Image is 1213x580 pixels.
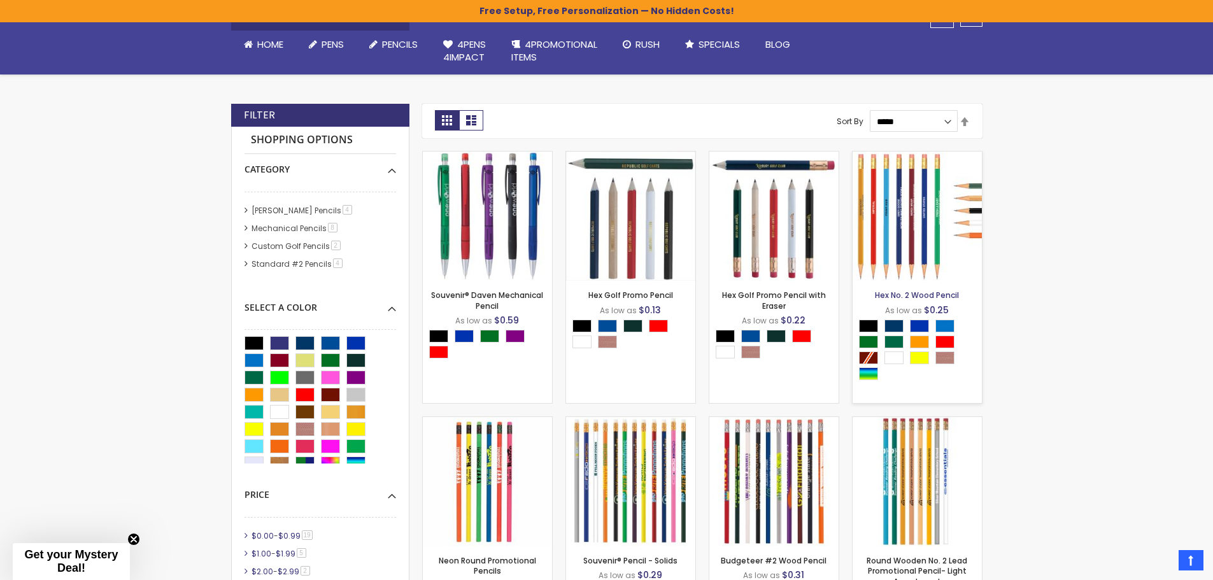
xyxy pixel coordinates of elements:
[423,151,552,162] a: Souvenir® Daven Mechanical Pencil
[430,31,499,72] a: 4Pens4impact
[792,330,811,343] div: Red
[924,304,949,316] span: $0.25
[935,320,954,332] div: Blue Light
[639,304,661,316] span: $0.13
[767,330,786,343] div: Mallard
[435,110,459,131] strong: Grid
[910,351,929,364] div: Yellow
[248,205,357,216] a: [PERSON_NAME] Pencils4
[741,330,760,343] div: Dark Blue
[423,416,552,427] a: Neon Round Promotional Pencils
[423,417,552,546] img: Neon Round Promotional Pencils
[245,154,396,176] div: Category
[598,336,617,348] div: Natural
[248,548,311,559] a: $1.00-$1.995
[439,555,536,576] a: Neon Round Promotional Pencils
[566,417,695,546] img: Souvenir® Pencil - Solids
[566,152,695,281] img: Hex Golf Promo Pencil
[598,320,617,332] div: Dark Blue
[853,152,982,281] img: Hex No. 2 Wood Pencil
[884,351,904,364] div: White
[853,416,982,427] a: Round Wooden No. 2 Lead Promotional Pencil- Light Assortment
[583,555,677,566] a: Souvenir® Pencil - Solids
[296,31,357,59] a: Pens
[781,314,805,327] span: $0.22
[859,367,878,380] div: Assorted
[753,31,803,59] a: Blog
[297,548,306,558] span: 5
[278,566,299,577] span: $2.99
[302,530,313,540] span: 19
[423,152,552,281] img: Souvenir® Daven Mechanical Pencil
[248,258,347,269] a: Standard #2 Pencils4
[343,205,352,215] span: 4
[623,320,642,332] div: Mallard
[328,223,337,232] span: 8
[127,533,140,546] button: Close teaser
[499,31,610,72] a: 4PROMOTIONALITEMS
[742,315,779,326] span: As low as
[276,548,295,559] span: $1.99
[301,566,310,576] span: 2
[721,555,826,566] a: Budgeteer #2 Wood Pencil
[716,330,839,362] div: Select A Color
[765,38,790,51] span: Blog
[382,38,418,51] span: Pencils
[455,315,492,326] span: As low as
[722,290,826,311] a: Hex Golf Promo Pencil with Eraser
[431,290,543,311] a: Souvenir® Daven Mechanical Pencil
[884,320,904,332] div: Navy Blue
[935,351,954,364] div: Natural
[884,336,904,348] div: Dark Green
[13,543,130,580] div: Get your Mystery Deal!Close teaser
[248,241,345,251] a: Custom Golf Pencils2
[910,336,929,348] div: Orange
[278,530,301,541] span: $0.99
[257,38,283,51] span: Home
[837,116,863,127] label: Sort By
[709,416,839,427] a: Budgeteer #2 Wood Pencil
[331,241,341,250] span: 2
[231,31,296,59] a: Home
[699,38,740,51] span: Specials
[248,530,317,541] a: $0.00-$0.9919
[859,320,878,332] div: Black
[716,330,735,343] div: Black
[566,416,695,427] a: Souvenir® Pencil - Solids
[572,336,592,348] div: White
[910,320,929,332] div: Blue
[506,330,525,343] div: Purple
[875,290,959,301] a: Hex No. 2 Wood Pencil
[649,320,668,332] div: Red
[333,258,343,268] span: 4
[741,346,760,358] div: Natural
[885,305,922,316] span: As low as
[709,151,839,162] a: Hex Golf Promo Pencil with Eraser
[859,320,982,383] div: Select A Color
[322,38,344,51] span: Pens
[853,417,982,546] img: Round Wooden No. 2 Lead Promotional Pencil- Light Assortment
[635,38,660,51] span: Rush
[245,127,396,154] strong: Shopping Options
[494,314,519,327] span: $0.59
[429,330,552,362] div: Select A Color
[429,346,448,358] div: Red
[511,38,597,64] span: 4PROMOTIONAL ITEMS
[1179,550,1203,570] a: Top
[480,330,499,343] div: Green
[245,292,396,314] div: Select A Color
[245,479,396,501] div: Price
[859,336,878,348] div: Green
[24,548,118,574] span: Get your Mystery Deal!
[252,530,274,541] span: $0.00
[853,151,982,162] a: Hex No. 2 Wood Pencil
[248,223,342,234] a: Mechanical Pencils8
[252,548,271,559] span: $1.00
[709,417,839,546] img: Budgeteer #2 Wood Pencil
[572,320,592,332] div: Black
[716,346,735,358] div: White
[588,290,673,301] a: Hex Golf Promo Pencil
[572,320,695,351] div: Select A Color
[244,108,275,122] strong: Filter
[935,336,954,348] div: Red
